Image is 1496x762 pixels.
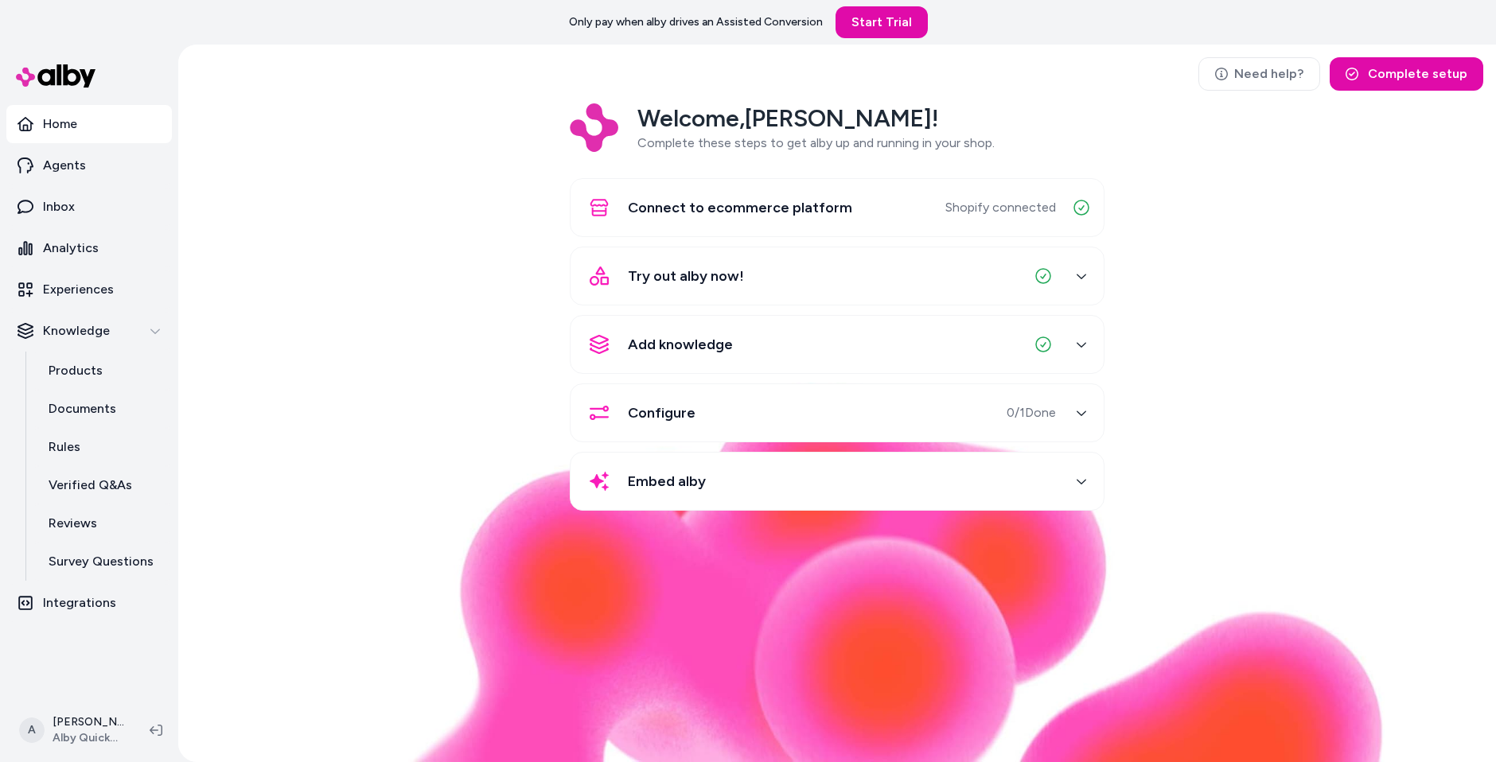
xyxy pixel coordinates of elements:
button: Try out alby now! [580,257,1094,295]
span: 0 / 1 Done [1007,403,1056,422]
span: Alby QuickStart Store [53,730,124,746]
a: Documents [33,390,172,428]
button: Add knowledge [580,325,1094,364]
a: Products [33,352,172,390]
a: Need help? [1198,57,1320,91]
span: A [19,717,45,743]
p: Analytics [43,239,99,258]
p: Products [49,361,103,380]
img: alby Bubble [290,383,1385,762]
span: Complete these steps to get alby up and running in your shop. [637,135,995,150]
p: Inbox [43,197,75,216]
p: Rules [49,437,80,457]
p: Verified Q&As [49,476,132,495]
a: Survey Questions [33,542,172,581]
span: Connect to ecommerce platform [628,196,852,219]
span: Shopify connected [945,198,1056,217]
a: Start Trial [836,6,928,38]
a: Experiences [6,270,172,309]
span: Add knowledge [628,333,733,356]
button: Knowledge [6,312,172,350]
p: Agents [43,156,86,175]
p: [PERSON_NAME] [53,714,124,730]
span: Try out alby now! [628,265,744,287]
p: Reviews [49,514,97,533]
button: Complete setup [1330,57,1483,91]
a: Integrations [6,584,172,622]
p: Documents [49,399,116,418]
p: Only pay when alby drives an Assisted Conversion [569,14,823,30]
span: Configure [628,402,695,424]
a: Inbox [6,188,172,226]
a: Reviews [33,504,172,542]
p: Home [43,115,77,134]
span: Embed alby [628,470,706,492]
h2: Welcome, [PERSON_NAME] ! [637,103,995,134]
p: Integrations [43,593,116,612]
p: Knowledge [43,321,110,340]
a: Agents [6,146,172,185]
button: Connect to ecommerce platformShopify connected [580,189,1094,227]
p: Survey Questions [49,552,154,571]
button: A[PERSON_NAME]Alby QuickStart Store [10,705,137,756]
img: Logo [570,103,618,152]
button: Embed alby [580,462,1094,500]
img: alby Logo [16,64,95,87]
button: Configure0/1Done [580,394,1094,432]
a: Analytics [6,229,172,267]
p: Experiences [43,280,114,299]
a: Home [6,105,172,143]
a: Verified Q&As [33,466,172,504]
a: Rules [33,428,172,466]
